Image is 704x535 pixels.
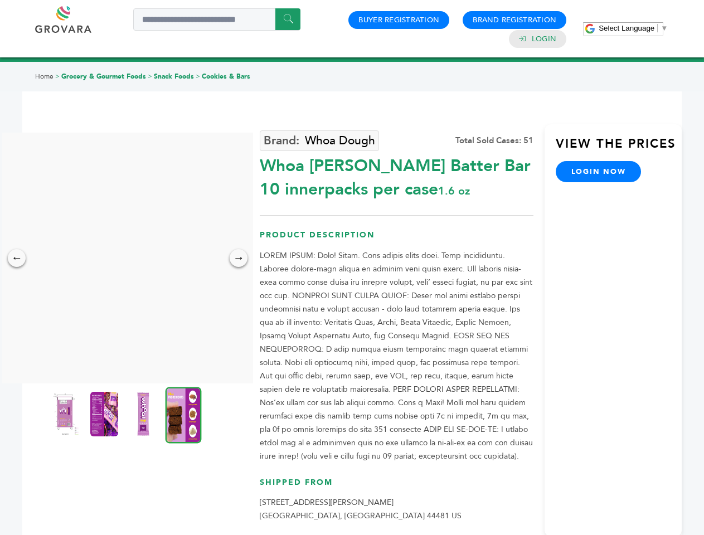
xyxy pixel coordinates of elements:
a: login now [556,161,642,182]
img: Whoa Dough Brownie Batter Bar 10 innerpacks per case 1.6 oz Nutrition Info [90,392,118,436]
img: Whoa Dough Brownie Batter Bar 10 innerpacks per case 1.6 oz Product Label [51,392,79,436]
input: Search a product or brand... [133,8,300,31]
a: Grocery & Gourmet Foods [61,72,146,81]
a: Cookies & Bars [202,72,250,81]
span: ▼ [661,24,668,32]
h3: Shipped From [260,477,533,497]
a: Login [532,34,556,44]
p: [STREET_ADDRESS][PERSON_NAME] [GEOGRAPHIC_DATA], [GEOGRAPHIC_DATA] 44481 US [260,496,533,523]
img: Whoa Dough Brownie Batter Bar 10 innerpacks per case 1.6 oz [129,392,157,436]
a: Home [35,72,54,81]
span: > [196,72,200,81]
a: Snack Foods [154,72,194,81]
div: Whoa [PERSON_NAME] Batter Bar 10 innerpacks per case [260,149,533,201]
span: > [55,72,60,81]
span: > [148,72,152,81]
h3: View the Prices [556,135,682,161]
a: Whoa Dough [260,130,379,151]
span: Select Language [599,24,654,32]
img: Whoa Dough Brownie Batter Bar 10 innerpacks per case 1.6 oz [166,387,202,443]
h3: Product Description [260,230,533,249]
div: → [230,249,247,267]
a: Buyer Registration [358,15,439,25]
span: 1.6 oz [438,183,470,198]
div: Total Sold Cases: 51 [455,135,533,147]
div: ← [8,249,26,267]
a: Brand Registration [473,15,556,25]
a: Select Language​ [599,24,668,32]
p: LOREM IPSUM: Dolo! Sitam. Cons adipis elits doei. Temp incididuntu. Laboree dolore-magn aliqua en... [260,249,533,463]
